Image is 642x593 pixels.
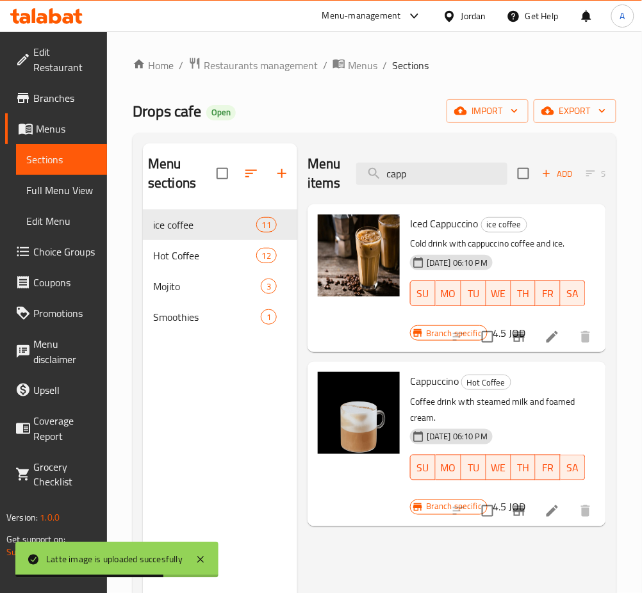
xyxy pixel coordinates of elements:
[545,503,560,519] a: Edit menu item
[570,496,601,526] button: delete
[40,510,60,526] span: 1.0.0
[256,248,277,263] div: items
[5,451,107,498] a: Grocery Checklist
[5,329,107,375] a: Menu disclaimer
[33,459,97,490] span: Grocery Checklist
[441,284,456,303] span: MO
[5,37,107,83] a: Edit Restaurant
[421,501,487,513] span: Branch specific
[133,97,201,126] span: Drops cafe
[261,280,276,293] span: 3
[491,284,506,303] span: WE
[436,455,461,480] button: MO
[461,280,486,306] button: TU
[457,103,518,119] span: import
[33,90,97,106] span: Branches
[153,279,261,294] span: Mojito
[534,99,616,123] button: export
[537,164,578,184] button: Add
[33,382,97,398] span: Upsell
[474,498,501,524] span: Select to update
[261,279,277,294] div: items
[491,459,506,477] span: WE
[421,327,487,339] span: Branch specific
[422,257,493,269] span: [DATE] 06:10 PM
[206,107,236,118] span: Open
[486,280,511,306] button: WE
[5,113,107,144] a: Menus
[510,160,537,187] span: Select section
[541,459,556,477] span: FR
[33,244,97,259] span: Choice Groups
[6,532,65,548] span: Get support on:
[153,309,261,325] span: Smoothies
[536,455,561,480] button: FR
[566,459,580,477] span: SA
[486,455,511,480] button: WE
[5,267,107,298] a: Coupons
[5,298,107,329] a: Promotions
[323,58,327,73] li: /
[148,154,217,193] h2: Menu sections
[348,58,377,73] span: Menus
[5,405,107,451] a: Coverage Report
[511,280,536,306] button: TH
[26,213,97,229] span: Edit Menu
[261,311,276,323] span: 1
[261,309,277,325] div: items
[33,305,97,321] span: Promotions
[383,58,387,73] li: /
[333,57,377,74] a: Menus
[504,321,534,352] button: Branch-specific-item
[461,9,486,23] div: Jordan
[33,413,97,444] span: Coverage Report
[410,280,436,306] button: SU
[422,430,493,443] span: [DATE] 06:10 PM
[545,329,560,345] a: Edit menu item
[6,544,88,561] a: Support.OpsPlatform
[5,83,107,113] a: Branches
[6,510,38,526] span: Version:
[578,164,630,184] span: Select section first
[143,302,297,332] div: Smoothies1
[322,8,401,24] div: Menu-management
[5,375,107,405] a: Upsell
[16,144,107,175] a: Sections
[16,206,107,236] a: Edit Menu
[153,248,256,263] div: Hot Coffee
[416,459,431,477] span: SU
[570,321,601,352] button: delete
[561,280,586,306] button: SA
[26,183,97,198] span: Full Menu View
[206,105,236,120] div: Open
[153,217,256,232] span: ice coffee
[410,236,586,252] p: Cold drink with cappuccino coffee and ice.
[143,240,297,271] div: Hot Coffee12
[516,284,531,303] span: TH
[188,57,318,74] a: Restaurants management
[257,250,276,262] span: 12
[461,375,511,390] div: Hot Coffee
[466,284,481,303] span: TU
[133,58,174,73] a: Home
[537,164,578,184] span: Add item
[143,271,297,302] div: Mojito3
[544,103,606,119] span: export
[392,58,429,73] span: Sections
[504,496,534,526] button: Branch-specific-item
[461,455,486,480] button: TU
[441,459,456,477] span: MO
[143,204,297,337] nav: Menu sections
[566,284,580,303] span: SA
[46,553,183,567] div: Latte image is uploaded succesfully
[143,209,297,240] div: ice coffee11
[5,236,107,267] a: Choice Groups
[561,455,586,480] button: SA
[481,217,527,232] div: ice coffee
[410,371,459,391] span: Cappuccino
[318,372,400,454] img: Cappuccino
[447,99,529,123] button: import
[26,152,97,167] span: Sections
